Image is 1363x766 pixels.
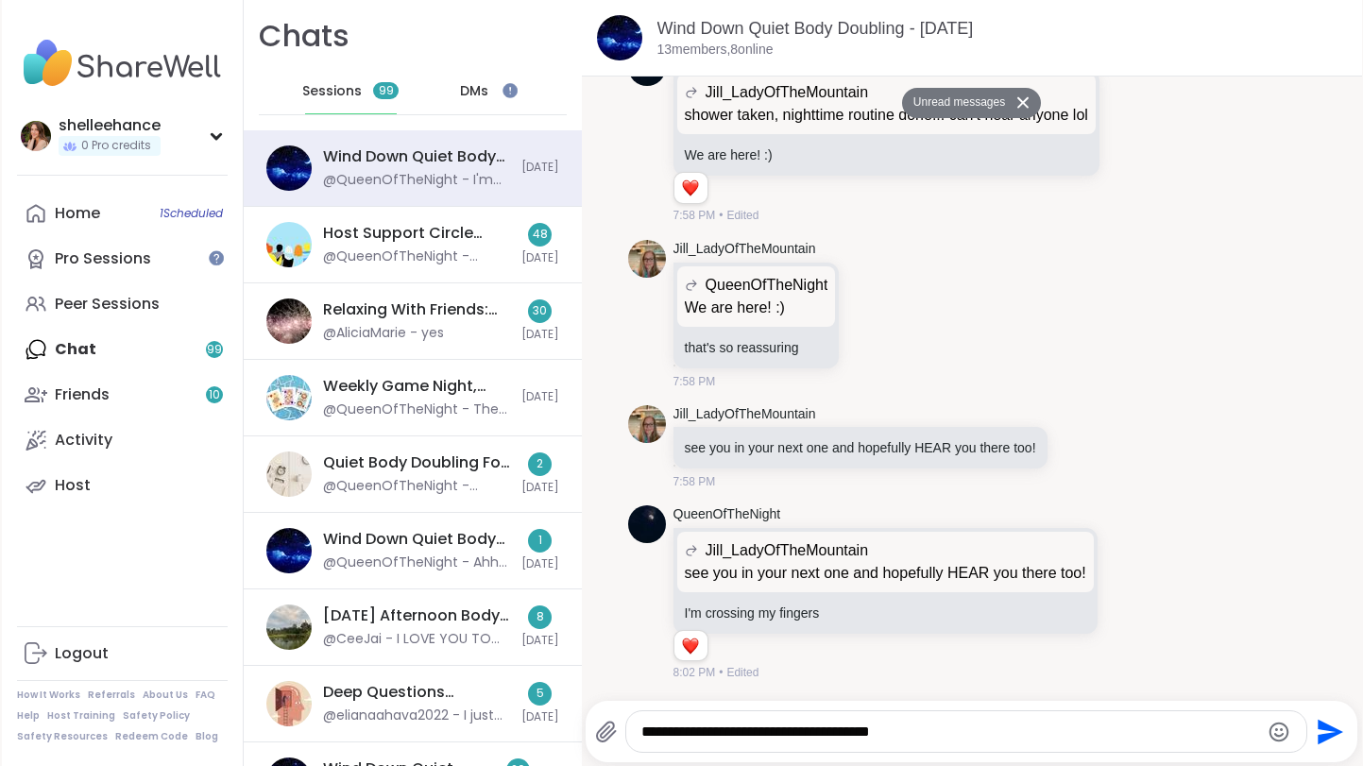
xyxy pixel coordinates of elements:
[160,206,223,221] span: 1 Scheduled
[685,145,1088,164] p: We are here! :)
[323,452,510,473] div: Quiet Body Doubling For Productivity - [DATE]
[323,529,510,550] div: Wind Down Quiet Body Doubling - [DATE]
[628,505,666,543] img: https://sharewell-space-live.sfo3.digitaloceanspaces.com/user-generated/d7277878-0de6-43a2-a937-4...
[55,475,91,496] div: Host
[673,207,716,224] span: 7:58 PM
[628,405,666,443] img: https://sharewell-space-live.sfo3.digitaloceanspaces.com/user-generated/2564abe4-c444-4046-864b-7...
[55,203,100,224] div: Home
[528,223,552,247] div: 48
[266,298,312,344] img: Relaxing With Friends: Game Night!, Sep 09
[521,160,559,176] span: [DATE]
[17,236,228,281] a: Pro Sessions
[209,250,224,265] iframe: Spotlight
[196,689,215,702] a: FAQ
[209,387,220,403] span: 10
[55,430,112,451] div: Activity
[266,451,312,497] img: Quiet Body Doubling For Productivity - Tuesday, Sep 09
[323,400,510,419] div: @QueenOfTheNight - The janitors were so happy they through us an epic surprise party!
[323,630,510,649] div: @CeeJai - I LOVE YOU TOO [PERSON_NAME] @SadPoet
[55,248,151,269] div: Pro Sessions
[673,664,716,681] span: 8:02 PM
[528,299,552,323] div: 30
[266,681,312,726] img: Deep Questions Discussion Group Part 1, Sep 08
[266,604,312,650] img: Tuesday Afternoon Body Doublers and Chillers!, Sep 09
[521,709,559,725] span: [DATE]
[521,327,559,343] span: [DATE]
[259,15,349,58] h1: Chats
[323,682,510,703] div: Deep Questions Discussion Group Part 1, [DATE]
[55,643,109,664] div: Logout
[657,19,974,38] a: Wind Down Quiet Body Doubling - [DATE]
[143,689,188,702] a: About Us
[597,15,642,60] img: Wind Down Quiet Body Doubling - Tuesday, Sep 09
[657,41,774,60] p: 13 members, 8 online
[719,207,723,224] span: •
[323,376,510,397] div: Weekly Game Night, [DATE]
[323,477,510,496] div: @QueenOfTheNight - You're so welcome [PERSON_NAME]! Nice to see you again!
[21,121,51,151] img: shelleehance
[323,247,510,266] div: @QueenOfTheNight - Thank you!
[902,88,1011,118] button: Unread messages
[323,146,510,167] div: Wind Down Quiet Body Doubling - [DATE]
[17,730,108,743] a: Safety Resources
[528,452,552,476] div: 2
[673,373,716,390] span: 7:58 PM
[673,505,781,524] a: QueenOfTheNight
[323,299,510,320] div: Relaxing With Friends: Game Night!, [DATE]
[680,180,700,196] button: Reactions: love
[266,145,312,191] img: Wind Down Quiet Body Doubling - Tuesday, Sep 09
[266,375,312,420] img: Weekly Game Night, Sep 09
[81,138,151,154] span: 0 Pro credits
[673,240,816,259] a: Jill_LadyOfTheMountain
[528,682,552,706] div: 5
[196,730,218,743] a: Blog
[706,274,828,297] span: QueenOfTheNight
[726,207,758,224] span: Edited
[521,633,559,649] span: [DATE]
[628,240,666,278] img: https://sharewell-space-live.sfo3.digitaloceanspaces.com/user-generated/2564abe4-c444-4046-864b-7...
[17,463,228,508] a: Host
[59,115,161,136] div: shelleehance
[55,294,160,315] div: Peer Sessions
[1268,721,1290,743] button: Emoji picker
[55,384,110,405] div: Friends
[115,730,188,743] a: Redeem Code
[521,389,559,405] span: [DATE]
[47,709,115,723] a: Host Training
[17,191,228,236] a: Home1Scheduled
[521,556,559,572] span: [DATE]
[706,539,869,562] span: Jill_LadyOfTheMountain
[685,297,828,319] p: We are here! :)
[17,30,228,96] img: ShareWell Nav Logo
[323,706,510,725] div: @elianaahava2022 - I just looked up one player board games on Amazon I’m trying 2, I’ll let you k...
[17,689,80,702] a: How It Works
[521,250,559,266] span: [DATE]
[528,529,552,553] div: 1
[719,664,723,681] span: •
[266,222,312,267] img: Host Support Circle (have hosted 1+ session), Sep 09
[706,81,869,104] span: Jill_LadyOfTheMountain
[379,83,394,99] span: 99
[323,324,444,343] div: @AliciaMarie - yes
[674,631,707,661] div: Reaction list
[17,631,228,676] a: Logout
[521,480,559,496] span: [DATE]
[503,83,518,98] iframe: Spotlight
[266,528,312,573] img: Wind Down Quiet Body Doubling - Monday, Sep 08
[323,171,510,190] div: @QueenOfTheNight - I'm crossing my fingers
[17,281,228,327] a: Peer Sessions
[726,664,758,681] span: Edited
[323,223,510,244] div: Host Support Circle (have hosted 1+ session), [DATE]
[323,553,510,572] div: @QueenOfTheNight - Ahh I'm so sorry I forgot to open space!
[88,689,135,702] a: Referrals
[673,473,716,490] span: 7:58 PM
[680,638,700,654] button: Reactions: love
[685,604,1086,622] p: I'm crossing my fingers
[17,417,228,463] a: Activity
[17,372,228,417] a: Friends10
[302,82,362,101] span: Sessions
[323,605,510,626] div: [DATE] Afternoon Body Doublers and Chillers!, [DATE]
[17,709,40,723] a: Help
[460,82,488,101] span: DMs
[685,438,1036,457] p: see you in your next one and hopefully HEAR you there too!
